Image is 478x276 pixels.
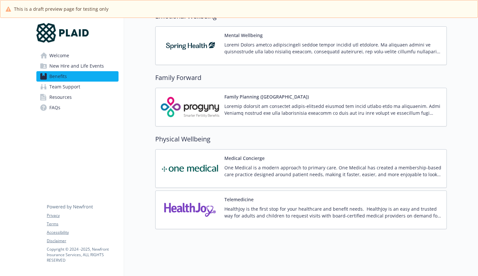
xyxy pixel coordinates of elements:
p: One Medical is a modern approach to primary care. One Medical has created a membership-based care... [224,164,441,178]
span: New Hire and Life Events [49,61,104,71]
button: Family Planning ([GEOGRAPHIC_DATA]) [224,93,309,100]
span: Welcome [49,50,69,61]
span: Benefits [49,71,67,82]
span: Team Support [49,82,80,92]
a: FAQs [36,102,119,113]
a: New Hire and Life Events [36,61,119,71]
img: Spring Health carrier logo [161,32,219,59]
a: Disclaimer [47,238,118,244]
span: Resources [49,92,72,102]
button: Telemedicine [224,196,254,203]
img: Progyny carrier logo [161,93,219,121]
a: Resources [36,92,119,102]
a: Accessibility [47,230,118,235]
a: Team Support [36,82,119,92]
p: Loremi Dolors ametco adipiscingeli seddoe tempor incidid utl etdolore. Ma aliquaen admini ve quis... [224,41,441,55]
button: Mental Wellbeing [224,32,263,39]
a: Privacy [47,213,118,218]
span: FAQs [49,102,60,113]
p: Loremip dolorsit am consectet adipis-elitsedd eiusmod tem incid utlabo etdo ma aliquaenim. Admi V... [224,103,441,116]
img: One Medical carrier logo [161,155,219,182]
a: Terms [47,221,118,227]
a: Benefits [36,71,119,82]
img: HealthJoy, LLC carrier logo [161,196,219,224]
h2: Physical Wellbeing [155,134,447,144]
h2: Family Forward [155,73,447,83]
p: HealthJoy is the first stop for your healthcare and benefit needs. HealthJoy is an easy and trust... [224,205,441,219]
button: Medical Concierge [224,155,265,162]
a: Welcome [36,50,119,61]
span: This is a draft preview page for testing only [14,6,108,12]
p: Copyright © 2024 - 2025 , Newfront Insurance Services, ALL RIGHTS RESERVED [47,246,118,263]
